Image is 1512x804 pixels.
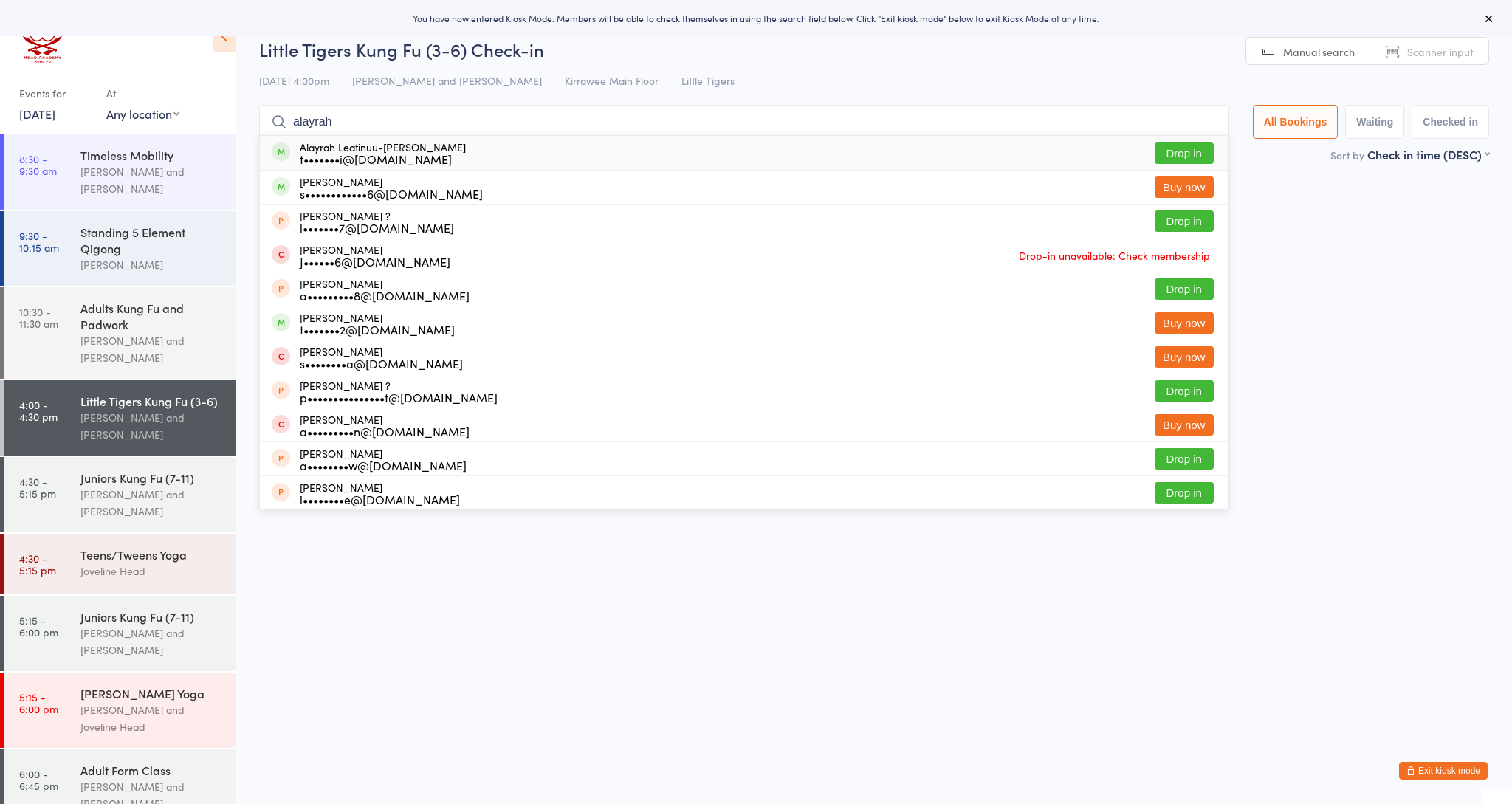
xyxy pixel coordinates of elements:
time: 10:30 - 11:30 am [19,306,58,329]
a: 5:15 -6:00 pm[PERSON_NAME] Yoga[PERSON_NAME] and Joveline Head [4,673,236,748]
button: Checked in [1412,105,1489,139]
div: [PERSON_NAME] [80,256,223,273]
a: [DATE] [19,106,55,122]
span: [DATE] 4:00pm [259,73,329,88]
span: Manual search [1283,44,1355,59]
a: 5:15 -6:00 pmJuniors Kung Fu (7-11)[PERSON_NAME] and [PERSON_NAME] [4,596,236,671]
div: [PERSON_NAME] [300,413,470,437]
div: Timeless Mobility [80,147,223,163]
time: 5:15 - 6:00 pm [19,691,58,715]
span: Scanner input [1407,44,1474,59]
time: 4:00 - 4:30 pm [19,399,58,422]
button: Buy now [1155,176,1214,198]
div: Juniors Kung Fu (7-11) [80,470,223,486]
button: Drop in [1155,278,1214,300]
div: s••••••••a@[DOMAIN_NAME] [300,357,463,369]
div: Teens/Tweens Yoga [80,546,223,563]
time: 8:30 - 9:30 am [19,153,57,176]
span: [PERSON_NAME] and [PERSON_NAME] [352,73,542,88]
div: [PERSON_NAME] [300,481,460,505]
span: Little Tigers [681,73,735,88]
div: Standing 5 Element Qigong [80,224,223,256]
div: Adult Form Class [80,762,223,778]
h2: Little Tigers Kung Fu (3-6) Check-in [259,37,1489,61]
button: Drop in [1155,142,1214,164]
div: i••••••••e@[DOMAIN_NAME] [300,493,460,505]
button: All Bookings [1253,105,1339,139]
div: t•••••••2@[DOMAIN_NAME] [300,323,455,335]
div: [PERSON_NAME] and [PERSON_NAME] [80,332,223,366]
div: p•••••••••••••••t@[DOMAIN_NAME] [300,391,498,403]
div: [PERSON_NAME] [300,312,455,335]
div: [PERSON_NAME] [300,244,450,267]
div: [PERSON_NAME] and [PERSON_NAME] [80,163,223,197]
div: Joveline Head [80,563,223,580]
div: l•••••••7@[DOMAIN_NAME] [300,221,454,233]
div: Juniors Kung Fu (7-11) [80,608,223,625]
div: [PERSON_NAME] [300,176,483,199]
input: Search [259,105,1228,139]
button: Buy now [1155,312,1214,334]
time: 5:15 - 6:00 pm [19,614,58,638]
a: 10:30 -11:30 amAdults Kung Fu and Padwork[PERSON_NAME] and [PERSON_NAME] [4,287,236,379]
div: [PERSON_NAME] and Joveline Head [80,701,223,735]
div: Check in time (DESC) [1367,146,1489,162]
a: 4:00 -4:30 pmLittle Tigers Kung Fu (3-6)[PERSON_NAME] and [PERSON_NAME] [4,380,236,456]
button: Drop in [1155,380,1214,402]
div: [PERSON_NAME] and [PERSON_NAME] [80,486,223,520]
button: Drop in [1155,210,1214,232]
div: [PERSON_NAME] [300,278,470,301]
button: Waiting [1345,105,1404,139]
button: Buy now [1155,346,1214,368]
div: Alayrah Leatinuu-[PERSON_NAME] [300,141,466,165]
div: a•••••••••8@[DOMAIN_NAME] [300,289,470,301]
div: [PERSON_NAME] and [PERSON_NAME] [80,625,223,659]
time: 4:30 - 5:15 pm [19,552,56,576]
div: a•••••••••n@[DOMAIN_NAME] [300,425,470,437]
div: t•••••••i@[DOMAIN_NAME] [300,153,466,165]
time: 4:30 - 5:15 pm [19,475,56,499]
div: At [106,81,179,106]
div: Any location [106,106,179,122]
button: Buy now [1155,414,1214,436]
div: [PERSON_NAME] ? [300,379,498,403]
img: Head Academy Kung Fu [15,11,70,66]
label: Sort by [1330,148,1364,162]
div: Adults Kung Fu and Padwork [80,300,223,332]
div: [PERSON_NAME] [300,447,467,471]
div: [PERSON_NAME] and [PERSON_NAME] [80,409,223,443]
div: a••••••••w@[DOMAIN_NAME] [300,459,467,471]
button: Exit kiosk mode [1399,762,1488,780]
time: 6:00 - 6:45 pm [19,768,58,791]
div: [PERSON_NAME] Yoga [80,685,223,701]
div: [PERSON_NAME] ? [300,210,454,233]
a: 8:30 -9:30 amTimeless Mobility[PERSON_NAME] and [PERSON_NAME] [4,134,236,210]
div: Events for [19,81,92,106]
span: Drop-in unavailable: Check membership [1015,244,1214,267]
div: You have now entered Kiosk Mode. Members will be able to check themselves in using the search fie... [24,12,1488,24]
div: [PERSON_NAME] [300,346,463,369]
button: Drop in [1155,482,1214,504]
div: s••••••••••••6@[DOMAIN_NAME] [300,188,483,199]
button: Drop in [1155,448,1214,470]
time: 9:30 - 10:15 am [19,230,59,253]
div: J••••••6@[DOMAIN_NAME] [300,255,450,267]
a: 4:30 -5:15 pmTeens/Tweens YogaJoveline Head [4,534,236,594]
div: Little Tigers Kung Fu (3-6) [80,393,223,409]
a: 9:30 -10:15 amStanding 5 Element Qigong[PERSON_NAME] [4,211,236,286]
a: 4:30 -5:15 pmJuniors Kung Fu (7-11)[PERSON_NAME] and [PERSON_NAME] [4,457,236,532]
span: Kirrawee Main Floor [565,73,659,88]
